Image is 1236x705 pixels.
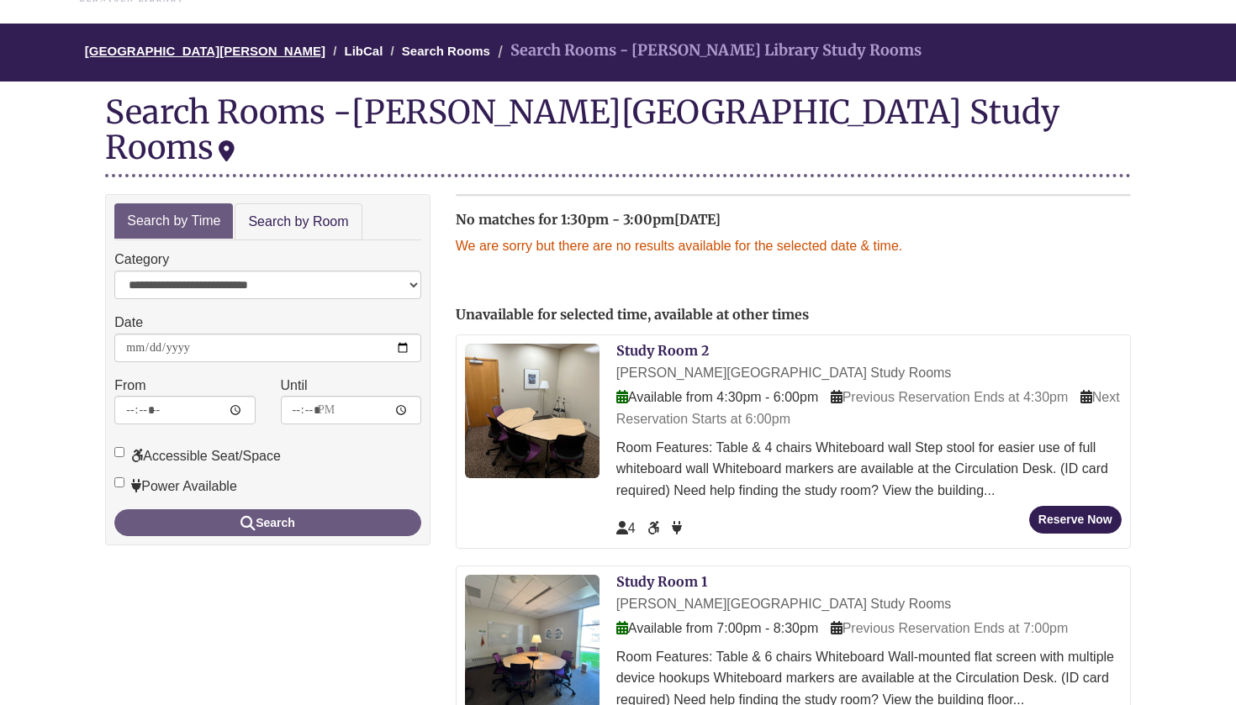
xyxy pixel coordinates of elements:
[402,44,490,58] a: Search Rooms
[114,375,145,397] label: From
[456,213,1131,228] h2: No matches for 1:30pm - 3:00pm[DATE]
[114,447,124,457] input: Accessible Seat/Space
[114,203,233,239] a: Search by Time
[281,375,308,397] label: Until
[105,92,1059,167] div: [PERSON_NAME][GEOGRAPHIC_DATA] Study Rooms
[114,445,281,467] label: Accessible Seat/Space
[616,621,818,635] span: Available from 7:00pm - 8:30pm
[114,312,143,334] label: Date
[647,521,663,535] span: Accessible Seat/Space
[114,249,169,271] label: Category
[616,593,1122,615] div: [PERSON_NAME][GEOGRAPHIC_DATA] Study Rooms
[345,44,383,58] a: LibCal
[105,94,1131,176] div: Search Rooms -
[1029,506,1122,534] button: Reserve Now
[831,390,1069,404] span: Previous Reservation Ends at 4:30pm
[494,39,922,63] li: Search Rooms - [PERSON_NAME] Library Study Rooms
[672,521,682,535] span: Power Available
[616,521,636,535] span: The capacity of this space
[616,437,1122,502] div: Room Features: Table & 4 chairs Whiteboard wall Step stool for easier use of full whiteboard wall...
[465,344,600,478] img: Study Room 2
[616,573,707,590] a: Study Room 1
[114,476,237,497] label: Power Available
[85,44,325,58] a: [GEOGRAPHIC_DATA][PERSON_NAME]
[235,203,362,241] a: Search by Room
[616,390,818,404] span: Available from 4:30pm - 6:00pm
[616,362,1122,384] div: [PERSON_NAME][GEOGRAPHIC_DATA] Study Rooms
[114,509,421,536] button: Search
[456,235,1131,257] p: We are sorry but there are no results available for the selected date & time.
[114,477,124,487] input: Power Available
[105,24,1131,82] nav: Breadcrumb
[831,621,1069,635] span: Previous Reservation Ends at 7:00pm
[616,342,709,359] a: Study Room 2
[616,390,1120,426] span: Next Reservation Starts at 6:00pm
[456,308,1131,323] h2: Unavailable for selected time, available at other times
